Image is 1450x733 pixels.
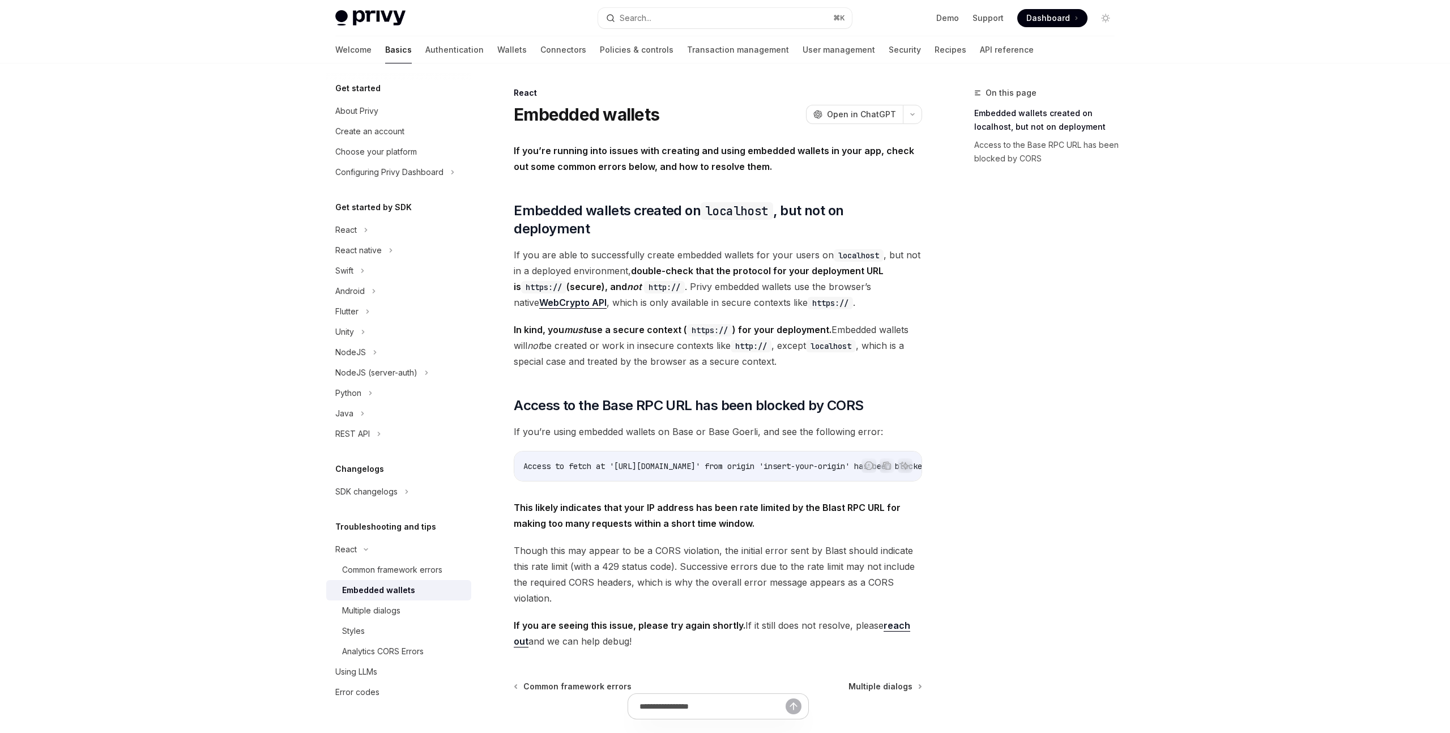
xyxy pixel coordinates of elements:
[514,265,884,292] strong: double-check that the protocol for your deployment URL is (secure), and
[335,305,359,318] div: Flutter
[986,86,1037,100] span: On this page
[514,397,863,415] span: Access to the Base RPC URL has been blocked by CORS
[335,520,436,534] h5: Troubleshooting and tips
[880,458,894,473] button: Copy the contents from the code block
[687,36,789,63] a: Transaction management
[1017,9,1087,27] a: Dashboard
[803,36,875,63] a: User management
[335,125,404,138] div: Create an account
[335,407,353,420] div: Java
[806,340,856,352] code: localhost
[326,142,471,162] a: Choose your platform
[539,297,607,309] a: WebCrypto API
[515,681,632,692] a: Common framework errors
[514,202,922,238] span: Embedded wallets created on , but not on deployment
[342,645,424,658] div: Analytics CORS Errors
[523,681,632,692] span: Common framework errors
[335,284,365,298] div: Android
[627,281,642,292] em: not
[335,145,417,159] div: Choose your platform
[326,121,471,142] a: Create an account
[600,36,673,63] a: Policies & controls
[385,36,412,63] a: Basics
[848,681,912,692] span: Multiple dialogs
[335,685,379,699] div: Error codes
[514,247,922,310] span: If you are able to successfully create embedded wallets for your users on , but not in a deployed...
[898,458,912,473] button: Ask AI
[335,366,417,380] div: NodeJS (server-auth)
[335,244,382,257] div: React native
[889,36,921,63] a: Security
[335,10,406,26] img: light logo
[326,682,471,702] a: Error codes
[973,12,1004,24] a: Support
[335,485,398,498] div: SDK changelogs
[521,281,566,293] code: https://
[326,621,471,641] a: Styles
[936,12,959,24] a: Demo
[497,36,527,63] a: Wallets
[335,82,381,95] h5: Get started
[425,36,484,63] a: Authentication
[827,109,896,120] span: Open in ChatGPT
[335,325,354,339] div: Unity
[514,87,922,99] div: React
[514,620,745,631] strong: If you are seeing this issue, please try again shortly.
[514,145,914,172] strong: If you’re running into issues with creating and using embedded wallets in your app, check out som...
[335,665,377,679] div: Using LLMs
[974,104,1124,136] a: Embedded wallets created on localhost, but not on deployment
[335,223,357,237] div: React
[514,543,922,606] span: Though this may appear to be a CORS violation, the initial error sent by Blast should indicate th...
[540,36,586,63] a: Connectors
[1026,12,1070,24] span: Dashboard
[620,11,651,25] div: Search...
[335,386,361,400] div: Python
[342,583,415,597] div: Embedded wallets
[326,101,471,121] a: About Privy
[335,543,357,556] div: React
[326,641,471,662] a: Analytics CORS Errors
[514,502,901,529] strong: This likely indicates that your IP address has been rate limited by the Blast RPC URL for making ...
[335,201,412,214] h5: Get started by SDK
[687,324,732,336] code: https://
[342,624,365,638] div: Styles
[514,617,922,649] span: If it still does not resolve, please and we can help debug!
[1097,9,1115,27] button: Toggle dark mode
[974,136,1124,168] a: Access to the Base RPC URL has been blocked by CORS
[786,698,801,714] button: Send message
[701,202,773,220] code: localhost
[523,461,1008,471] span: Access to fetch at '[URL][DOMAIN_NAME]' from origin 'insert-your-origin' has been blocked by CORS...
[731,340,771,352] code: http://
[527,340,541,351] em: not
[808,297,853,309] code: https://
[335,165,443,179] div: Configuring Privy Dashboard
[514,424,922,440] span: If you’re using embedded wallets on Base or Base Goerli, and see the following error:
[862,458,876,473] button: Report incorrect code
[326,600,471,621] a: Multiple dialogs
[564,324,586,335] em: must
[335,36,372,63] a: Welcome
[514,324,831,335] strong: In kind, you use a secure context ( ) for your deployment.
[806,105,903,124] button: Open in ChatGPT
[335,346,366,359] div: NodeJS
[514,322,922,369] span: Embedded wallets will be created or work in insecure contexts like , except , which is a special ...
[335,427,370,441] div: REST API
[848,681,921,692] a: Multiple dialogs
[342,604,400,617] div: Multiple dialogs
[833,14,845,23] span: ⌘ K
[335,104,378,118] div: About Privy
[598,8,852,28] button: Search...⌘K
[514,104,659,125] h1: Embedded wallets
[644,281,685,293] code: http://
[935,36,966,63] a: Recipes
[335,462,384,476] h5: Changelogs
[980,36,1034,63] a: API reference
[335,264,353,278] div: Swift
[834,249,884,262] code: localhost
[326,580,471,600] a: Embedded wallets
[326,662,471,682] a: Using LLMs
[326,560,471,580] a: Common framework errors
[342,563,442,577] div: Common framework errors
